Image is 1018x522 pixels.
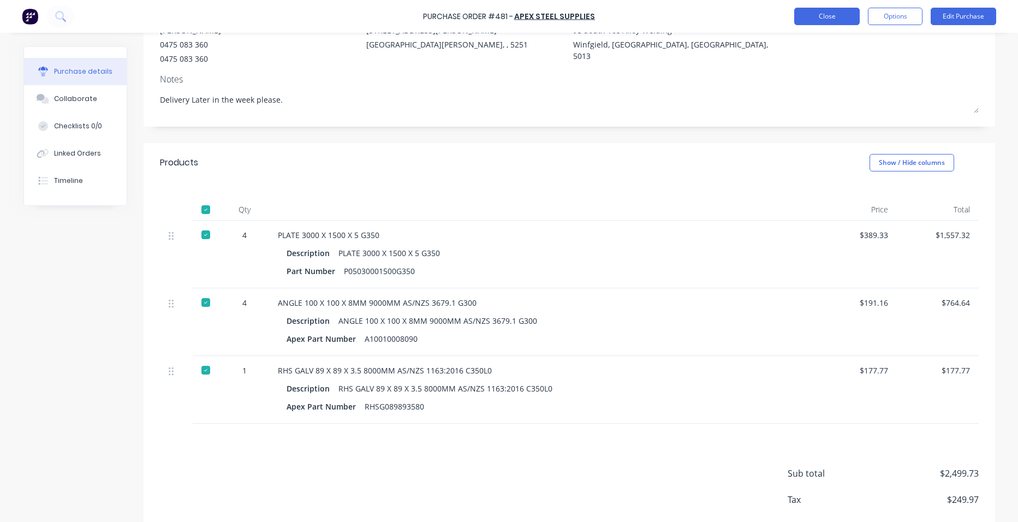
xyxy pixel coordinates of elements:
[24,112,127,140] button: Checklists 0/0
[870,467,979,480] span: $2,499.73
[287,381,338,396] div: Description
[54,67,112,76] div: Purchase details
[160,53,221,64] div: 0475 083 360
[870,154,954,171] button: Show / Hide columns
[160,88,979,113] textarea: Delivery Later in the week please.
[24,140,127,167] button: Linked Orders
[788,493,870,506] span: Tax
[54,121,102,131] div: Checklists 0/0
[160,156,198,169] div: Products
[24,58,127,85] button: Purchase details
[906,297,970,309] div: $764.64
[815,199,897,221] div: Price
[906,365,970,376] div: $177.77
[573,39,772,62] div: Winfgield, [GEOGRAPHIC_DATA], [GEOGRAPHIC_DATA], 5013
[24,85,127,112] button: Collaborate
[338,245,440,261] div: PLATE 3000 X 1500 X 5 G350
[220,199,269,221] div: Qty
[365,399,424,414] div: RHSG089893580
[514,11,595,22] a: Apex Steel Supplies
[338,313,537,329] div: ANGLE 100 X 100 X 8MM 9000MM AS/NZS 3679.1 G300
[423,11,513,22] div: Purchase Order #481 -
[160,73,979,86] div: Notes
[897,199,979,221] div: Total
[906,229,970,241] div: $1,557.32
[824,229,888,241] div: $389.33
[278,297,806,309] div: ANGLE 100 X 100 X 8MM 9000MM AS/NZS 3679.1 G300
[24,167,127,194] button: Timeline
[229,297,260,309] div: 4
[287,399,365,414] div: Apex Part Number
[22,8,38,25] img: Factory
[287,263,344,279] div: Part Number
[54,94,97,104] div: Collaborate
[868,8,922,25] button: Options
[278,365,806,376] div: RHS GALV 89 X 89 X 3.5 8000MM AS/NZS 1163:2016 C350L0
[338,381,552,396] div: RHS GALV 89 X 89 X 3.5 8000MM AS/NZS 1163:2016 C350L0
[824,365,888,376] div: $177.77
[287,313,338,329] div: Description
[870,493,979,506] span: $249.97
[160,39,221,50] div: 0475 083 360
[229,229,260,241] div: 4
[365,331,418,347] div: A10010008090
[366,39,528,50] div: [GEOGRAPHIC_DATA][PERSON_NAME], , 5251
[54,149,101,158] div: Linked Orders
[278,229,806,241] div: PLATE 3000 X 1500 X 5 G350
[794,8,860,25] button: Close
[229,365,260,376] div: 1
[788,467,870,480] span: Sub total
[931,8,996,25] button: Edit Purchase
[287,331,365,347] div: Apex Part Number
[54,176,83,186] div: Timeline
[287,245,338,261] div: Description
[344,263,415,279] div: P05030001500G350
[824,297,888,309] div: $191.16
